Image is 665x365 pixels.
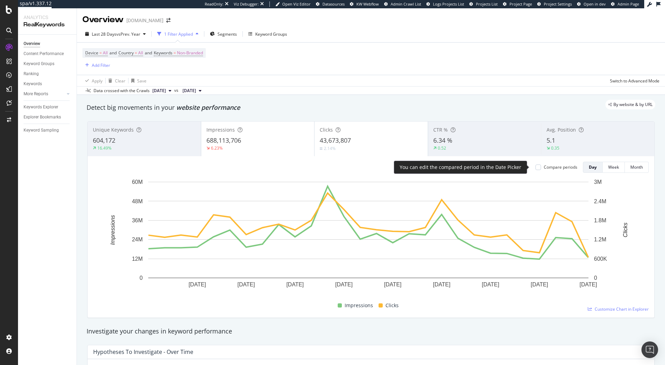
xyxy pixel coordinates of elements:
div: 0.52 [438,145,446,151]
a: Ranking [24,70,72,78]
a: KW Webflow [350,1,379,7]
span: Keywords [154,50,172,56]
img: Equal [320,148,322,150]
div: [DOMAIN_NAME] [126,17,163,24]
div: 6.23% [211,145,223,151]
a: Content Performance [24,50,72,57]
div: Keyword Sampling [24,127,59,134]
div: Switch to Advanced Mode [610,78,659,84]
text: 24M [132,237,143,242]
span: 43,673,807 [320,136,351,144]
span: Project Settings [544,1,572,7]
button: Switch to Advanced Mode [607,75,659,86]
text: 2.4M [594,198,606,204]
div: Overview [24,40,40,47]
div: legacy label [605,100,655,109]
button: Keyword Groups [246,28,290,39]
button: 1 Filter Applied [154,28,201,39]
span: 6.34 % [433,136,452,144]
span: Device [85,50,98,56]
div: Apply [92,78,103,84]
span: 604,172 [93,136,115,144]
span: Customize Chart in Explorer [595,306,649,312]
span: Admin Page [618,1,639,7]
div: Add Filter [92,62,110,68]
span: = [174,50,176,56]
text: 1.8M [594,217,606,223]
button: Day [583,162,603,173]
span: Non-Branded [177,48,203,58]
div: More Reports [24,90,48,98]
text: 0 [140,275,143,281]
a: Keyword Groups [24,60,72,68]
text: 3M [594,179,602,185]
a: Keyword Sampling [24,127,72,134]
span: = [99,50,102,56]
a: Customize Chart in Explorer [588,306,649,312]
a: Admin Page [611,1,639,7]
div: You can edit the compared period in the Date Picker [400,164,521,171]
button: Apply [82,75,103,86]
text: [DATE] [579,282,597,287]
div: Compare periods [544,164,577,170]
span: Datasources [322,1,345,7]
button: Add Filter [82,61,110,69]
div: Investigate your changes in keyword performance [87,327,655,336]
a: Overview [24,40,72,47]
button: Segments [207,28,240,39]
text: 0 [594,275,597,281]
div: 16.49% [97,145,112,151]
span: and [145,50,152,56]
text: Impressions [110,215,116,245]
button: Week [603,162,625,173]
a: Projects List [469,1,498,7]
span: 2024 Aug. 6th [183,88,196,94]
a: Datasources [316,1,345,7]
div: arrow-right-arrow-left [166,18,170,23]
a: Project Page [503,1,532,7]
div: Save [137,78,147,84]
a: Keywords Explorer [24,104,72,111]
div: Analytics [24,14,71,21]
span: Open in dev [584,1,606,7]
span: 688,113,706 [206,136,241,144]
div: Viz Debugger: [234,1,259,7]
button: [DATE] [180,87,204,95]
span: CTR % [433,126,448,133]
span: Projects List [476,1,498,7]
a: Open Viz Editor [275,1,311,7]
div: Keyword Groups [24,60,54,68]
a: Logs Projects List [426,1,464,7]
div: Keyword Groups [255,31,287,37]
div: Open Intercom Messenger [641,341,658,358]
text: [DATE] [188,282,206,287]
span: vs [174,87,180,94]
a: Admin Crawl List [384,1,421,7]
div: Day [589,164,597,170]
div: Keywords [24,80,42,88]
a: Explorer Bookmarks [24,114,72,121]
button: Clear [106,75,125,86]
span: and [109,50,117,56]
div: 2.14% [324,145,336,151]
span: 5.1 [547,136,555,144]
span: Admin Crawl List [391,1,421,7]
div: Explorer Bookmarks [24,114,61,121]
span: Logs Projects List [433,1,464,7]
text: 600K [594,256,607,262]
span: Clicks [385,301,399,310]
text: 36M [132,217,143,223]
text: [DATE] [531,282,548,287]
div: Week [608,164,619,170]
svg: A chart. [93,178,644,299]
div: Data crossed with the Crawls [94,88,150,94]
span: 2025 Aug. 5th [152,88,166,94]
button: Last 28 DaysvsPrev. Year [82,28,149,39]
div: Content Performance [24,50,64,57]
a: More Reports [24,90,65,98]
text: 1.2M [594,237,606,242]
div: 1 Filter Applied [164,31,193,37]
span: vs Prev. Year [116,31,140,37]
span: By website & by URL [613,103,653,107]
span: All [103,48,108,58]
